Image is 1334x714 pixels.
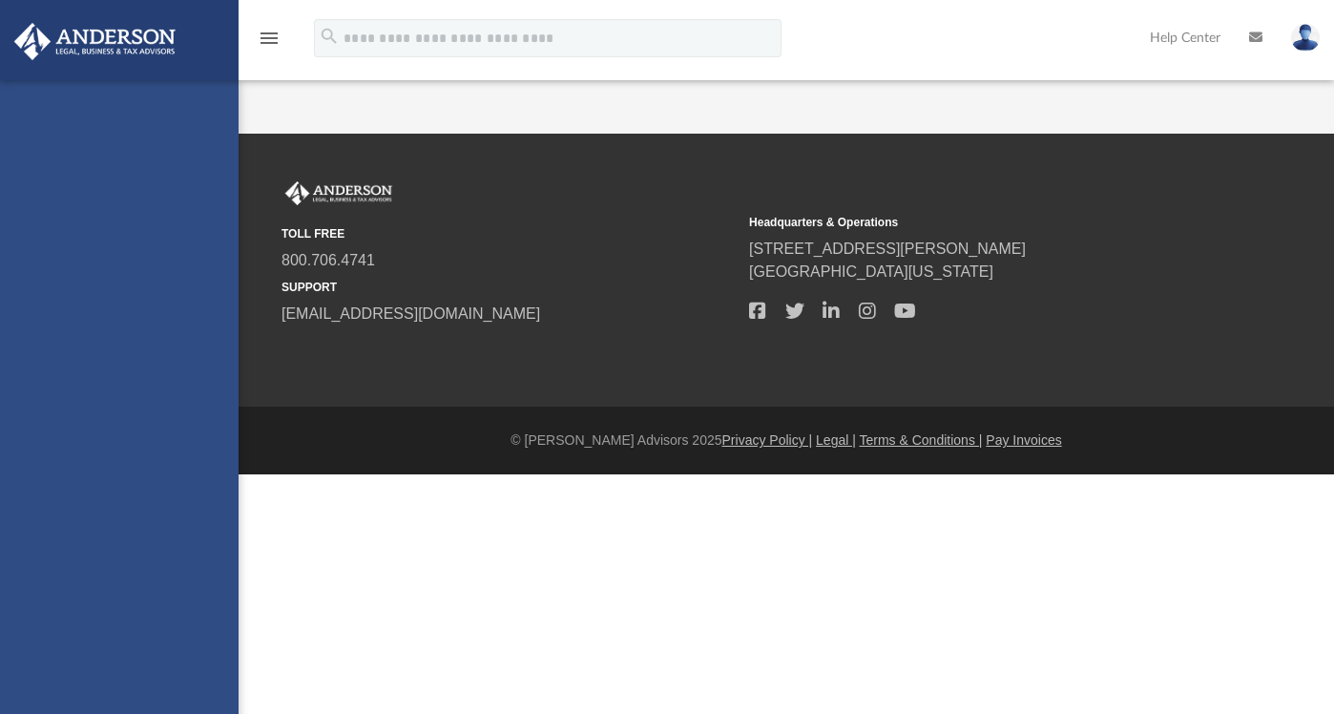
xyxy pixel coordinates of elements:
a: [GEOGRAPHIC_DATA][US_STATE] [749,263,993,280]
img: Anderson Advisors Platinum Portal [9,23,181,60]
a: 800.706.4741 [281,252,375,268]
a: Privacy Policy | [722,432,813,448]
a: Legal | [816,432,856,448]
a: menu [258,36,281,50]
small: SUPPORT [281,279,736,296]
small: TOLL FREE [281,225,736,242]
a: Pay Invoices [986,432,1061,448]
small: Headquarters & Operations [749,214,1203,231]
i: menu [258,27,281,50]
div: © [PERSON_NAME] Advisors 2025 [239,430,1334,451]
a: Terms & Conditions | [860,432,983,448]
i: search [319,26,340,47]
a: [EMAIL_ADDRESS][DOMAIN_NAME] [281,305,540,322]
img: Anderson Advisors Platinum Portal [281,181,396,206]
img: User Pic [1291,24,1320,52]
a: [STREET_ADDRESS][PERSON_NAME] [749,241,1026,257]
